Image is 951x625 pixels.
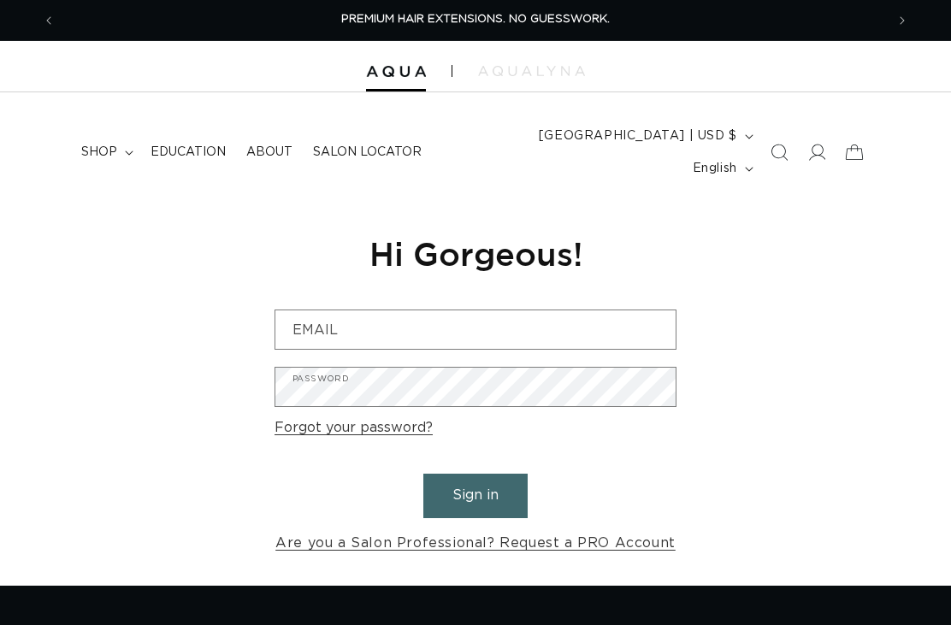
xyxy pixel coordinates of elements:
input: Email [275,310,676,349]
img: aqualyna.com [478,66,585,76]
span: Salon Locator [313,144,422,160]
a: Education [140,134,236,170]
a: Forgot your password? [275,416,433,440]
span: [GEOGRAPHIC_DATA] | USD $ [539,127,737,145]
span: Education [151,144,226,160]
button: Previous announcement [30,4,68,37]
span: About [246,144,292,160]
img: Aqua Hair Extensions [366,66,426,78]
span: shop [81,144,117,160]
span: PREMIUM HAIR EXTENSIONS. NO GUESSWORK. [341,14,610,25]
summary: Search [760,133,798,171]
summary: shop [71,134,140,170]
a: Salon Locator [303,134,432,170]
button: English [682,152,760,185]
a: Are you a Salon Professional? Request a PRO Account [275,531,676,556]
button: Sign in [423,474,528,517]
button: [GEOGRAPHIC_DATA] | USD $ [529,120,760,152]
span: English [693,160,737,178]
button: Next announcement [883,4,921,37]
h1: Hi Gorgeous! [275,233,676,274]
a: About [236,134,303,170]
